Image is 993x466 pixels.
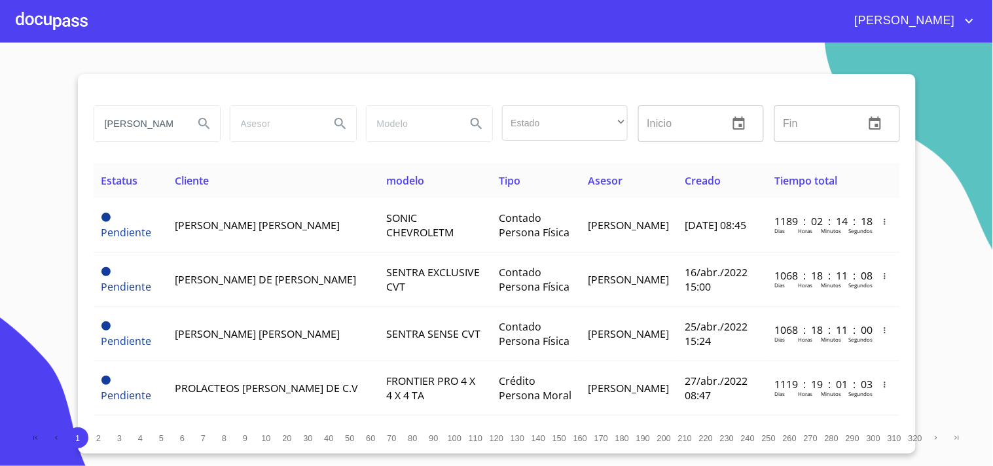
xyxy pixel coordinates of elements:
[783,433,797,443] span: 260
[909,433,922,443] span: 320
[101,225,152,240] span: Pendiente
[386,173,424,188] span: modelo
[429,433,438,443] span: 90
[774,268,863,283] p: 1068 : 18 : 11 : 08
[101,267,111,276] span: Pendiente
[774,323,863,337] p: 1068 : 18 : 11 : 00
[675,427,696,448] button: 210
[798,227,812,234] p: Horas
[654,427,675,448] button: 200
[261,433,270,443] span: 10
[130,427,151,448] button: 4
[633,427,654,448] button: 190
[591,427,612,448] button: 170
[511,433,524,443] span: 130
[175,173,209,188] span: Cliente
[699,433,713,443] span: 220
[101,213,111,222] span: Pendiente
[101,321,111,331] span: Pendiente
[303,433,312,443] span: 30
[774,214,863,228] p: 1189 : 02 : 14 : 18
[499,173,520,188] span: Tipo
[532,433,545,443] span: 140
[175,381,358,395] span: PROLACTEOS [PERSON_NAME] DE C.V
[101,334,152,348] span: Pendiente
[863,427,884,448] button: 300
[552,433,566,443] span: 150
[101,173,138,188] span: Estatus
[549,427,570,448] button: 150
[685,319,748,348] span: 25/abr./2022 15:24
[774,281,785,289] p: Dias
[888,433,901,443] span: 310
[588,173,623,188] span: Asesor
[678,433,692,443] span: 210
[848,227,873,234] p: Segundos
[367,106,456,141] input: search
[825,433,839,443] span: 280
[175,218,340,232] span: [PERSON_NAME] [PERSON_NAME]
[588,272,669,287] span: [PERSON_NAME]
[175,272,356,287] span: [PERSON_NAME] DE [PERSON_NAME]
[685,374,748,403] span: 27/abr./2022 08:47
[222,433,226,443] span: 8
[366,433,375,443] span: 60
[846,433,859,443] span: 290
[88,427,109,448] button: 2
[230,106,319,141] input: search
[386,211,454,240] span: SONIC CHEVROLETM
[277,427,298,448] button: 20
[570,427,591,448] button: 160
[762,433,776,443] span: 250
[235,427,256,448] button: 9
[151,427,172,448] button: 5
[821,427,842,448] button: 280
[101,388,152,403] span: Pendiente
[528,427,549,448] button: 140
[759,427,780,448] button: 250
[798,336,812,343] p: Horas
[465,427,486,448] button: 110
[801,427,821,448] button: 270
[845,10,962,31] span: [PERSON_NAME]
[96,433,101,443] span: 2
[325,108,356,139] button: Search
[67,427,88,448] button: 1
[774,173,837,188] span: Tiempo total
[180,433,185,443] span: 6
[499,374,571,403] span: Crédito Persona Moral
[109,427,130,448] button: 3
[588,218,669,232] span: [PERSON_NAME]
[612,427,633,448] button: 180
[499,265,569,294] span: Contado Persona Física
[821,281,841,289] p: Minutos
[469,433,482,443] span: 110
[256,427,277,448] button: 10
[594,433,608,443] span: 170
[386,374,475,403] span: FRONTIER PRO 4 X 4 X 4 TA
[905,427,926,448] button: 320
[720,433,734,443] span: 230
[189,108,220,139] button: Search
[774,336,785,343] p: Dias
[798,281,812,289] p: Horas
[615,433,629,443] span: 180
[486,427,507,448] button: 120
[696,427,717,448] button: 220
[386,265,480,294] span: SENTRA EXCLUSIVE CVT
[490,433,503,443] span: 120
[424,427,444,448] button: 90
[741,433,755,443] span: 240
[193,427,214,448] button: 7
[821,227,841,234] p: Minutos
[717,427,738,448] button: 230
[884,427,905,448] button: 310
[340,427,361,448] button: 50
[201,433,206,443] span: 7
[502,105,628,141] div: ​
[387,433,396,443] span: 70
[408,433,417,443] span: 80
[848,336,873,343] p: Segundos
[774,377,863,391] p: 1119 : 19 : 01 : 03
[444,427,465,448] button: 100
